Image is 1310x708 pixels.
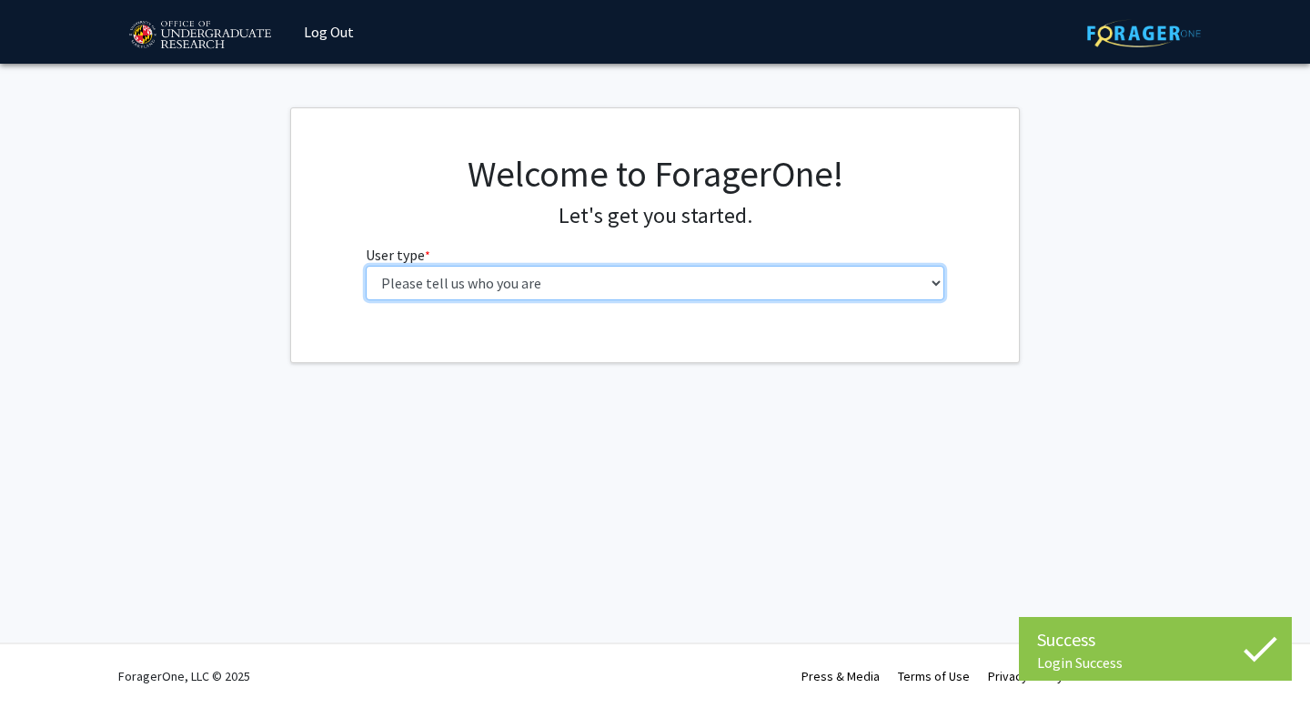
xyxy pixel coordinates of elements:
img: ForagerOne Logo [1087,19,1201,47]
a: Privacy Policy [988,668,1063,684]
a: Terms of Use [898,668,970,684]
label: User type [366,244,430,266]
h1: Welcome to ForagerOne! [366,152,945,196]
div: Success [1037,626,1274,653]
iframe: Chat [14,626,77,694]
div: Login Success [1037,653,1274,672]
h4: Let's get you started. [366,203,945,229]
img: University of Maryland Logo [123,13,277,58]
a: Press & Media [801,668,880,684]
div: ForagerOne, LLC © 2025 [118,644,250,708]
